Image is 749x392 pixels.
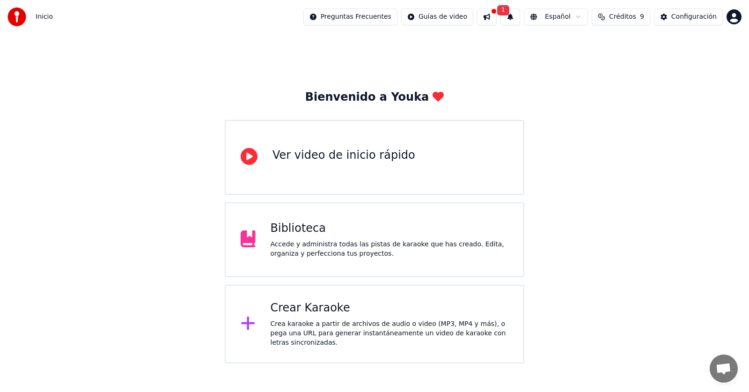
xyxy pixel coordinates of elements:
div: Bienvenido a Youka [305,90,444,105]
button: Guías de video [401,8,473,25]
img: youka [7,7,26,26]
div: Crear Karaoke [271,301,509,316]
nav: breadcrumb [36,12,53,22]
span: Inicio [36,12,53,22]
div: Crea karaoke a partir de archivos de audio o video (MP3, MP4 y más), o pega una URL para generar ... [271,319,509,348]
div: Biblioteca [271,221,509,236]
button: Configuración [654,8,723,25]
span: 9 [640,12,644,22]
div: Accede y administra todas las pistas de karaoke que has creado. Edita, organiza y perfecciona tus... [271,240,509,259]
div: Configuración [671,12,717,22]
a: Chat abierto [710,355,738,383]
button: 1 [500,8,520,25]
span: Créditos [609,12,636,22]
span: 1 [497,5,509,15]
div: Ver video de inicio rápido [272,148,415,163]
button: Créditos9 [592,8,650,25]
button: Preguntas Frecuentes [303,8,397,25]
